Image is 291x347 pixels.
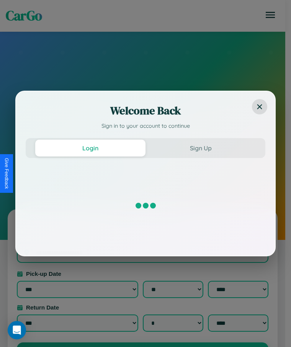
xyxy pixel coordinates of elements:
h2: Welcome Back [26,103,265,118]
button: Login [35,140,145,156]
button: Sign Up [145,140,256,156]
div: Give Feedback [4,158,9,189]
div: Open Intercom Messenger [8,321,26,339]
p: Sign in to your account to continue [26,122,265,130]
